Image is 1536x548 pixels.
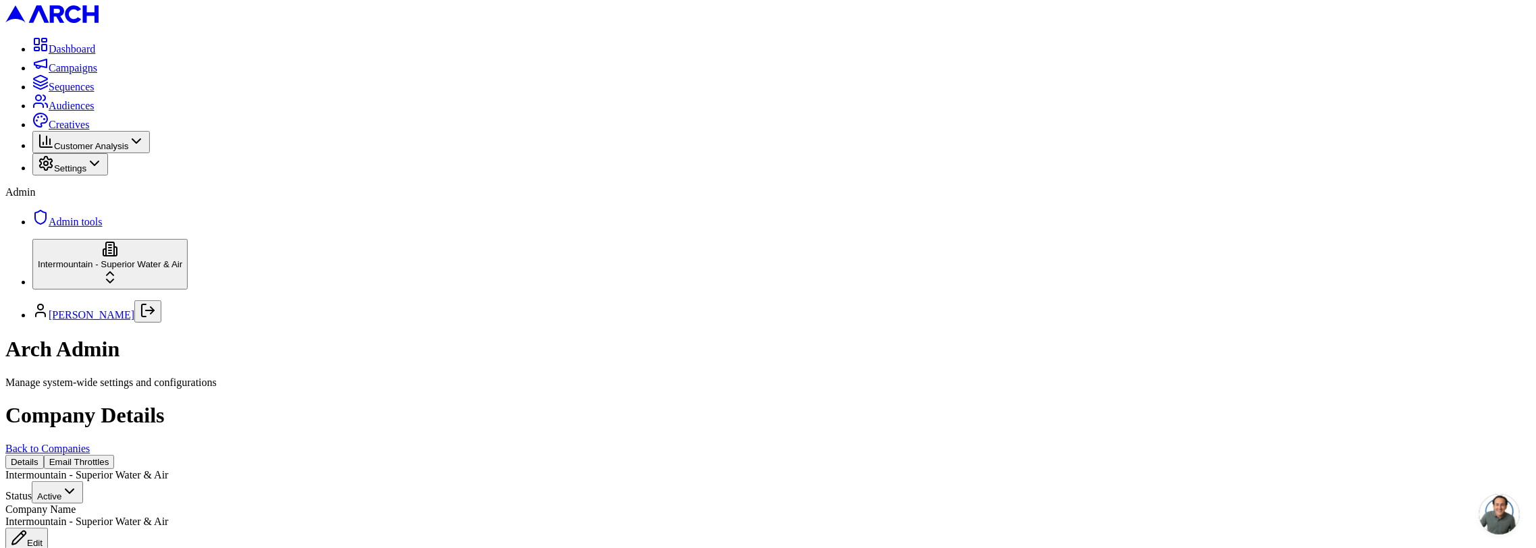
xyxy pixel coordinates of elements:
span: Sequences [49,81,95,92]
button: Customer Analysis [32,131,150,153]
span: Edit [27,538,43,548]
a: [PERSON_NAME] [49,309,134,321]
a: Back to Companies [5,443,90,454]
a: Creatives [32,119,89,130]
span: Audiences [49,100,95,111]
label: Company Name [5,503,76,515]
span: Customer Analysis [54,141,128,151]
h1: Company Details [5,403,1531,428]
span: Campaigns [49,62,97,74]
span: Intermountain - Superior Water & Air [38,259,182,269]
span: Creatives [49,119,89,130]
h1: Arch Admin [5,337,1531,362]
a: Sequences [32,81,95,92]
span: Admin tools [49,216,103,227]
div: Intermountain - Superior Water & Air [5,469,1531,481]
div: Admin [5,186,1531,198]
label: Status [5,490,32,501]
a: Campaigns [32,62,97,74]
button: Email Throttles [44,455,115,469]
div: Open chat [1479,494,1520,535]
button: Log out [134,300,161,323]
a: Audiences [32,100,95,111]
a: Admin tools [32,216,103,227]
a: Dashboard [32,43,95,55]
span: Intermountain - Superior Water & Air [5,516,168,527]
span: Settings [54,163,86,173]
span: Dashboard [49,43,95,55]
div: Manage system-wide settings and configurations [5,377,1531,389]
button: Settings [32,153,108,175]
button: Intermountain - Superior Water & Air [32,239,188,290]
button: Details [5,455,44,469]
